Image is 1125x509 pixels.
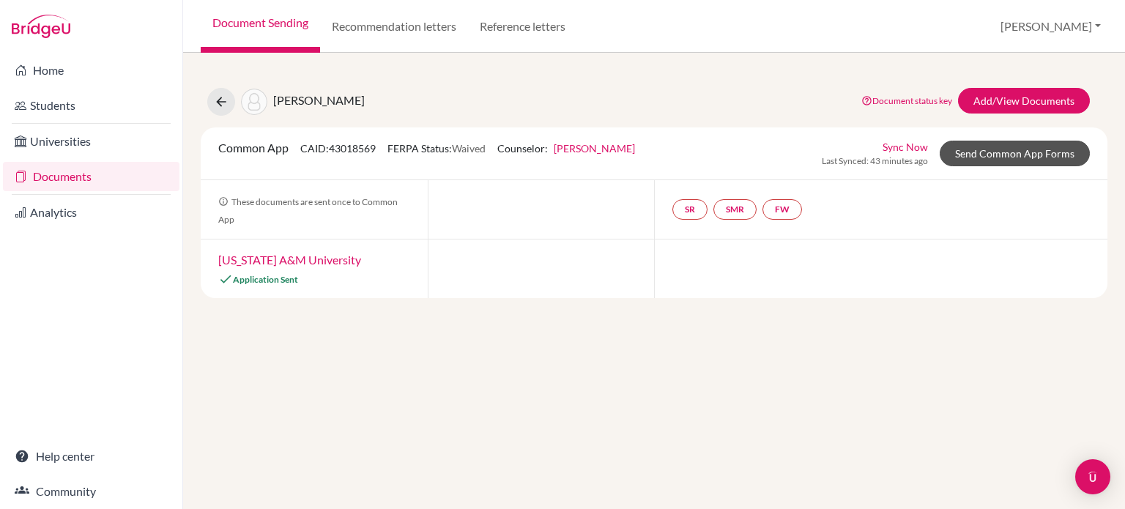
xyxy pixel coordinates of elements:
button: [PERSON_NAME] [994,12,1107,40]
span: FERPA Status: [387,142,486,155]
a: [US_STATE] A&M University [218,253,361,267]
span: Last Synced: 43 minutes ago [822,155,928,168]
span: Counselor: [497,142,635,155]
a: Help center [3,442,179,471]
a: Home [3,56,179,85]
span: [PERSON_NAME] [273,93,365,107]
img: Bridge-U [12,15,70,38]
span: These documents are sent once to Common App [218,196,398,225]
a: Students [3,91,179,120]
a: SMR [713,199,757,220]
a: FW [762,199,802,220]
a: Community [3,477,179,506]
span: Common App [218,141,289,155]
a: Analytics [3,198,179,227]
a: Document status key [861,95,952,106]
a: Universities [3,127,179,156]
span: CAID: 43018569 [300,142,376,155]
a: Sync Now [883,139,928,155]
a: Send Common App Forms [940,141,1090,166]
span: Application Sent [233,274,298,285]
a: [PERSON_NAME] [554,142,635,155]
div: Open Intercom Messenger [1075,459,1110,494]
a: SR [672,199,708,220]
span: Waived [452,142,486,155]
a: Add/View Documents [958,88,1090,114]
a: Documents [3,162,179,191]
